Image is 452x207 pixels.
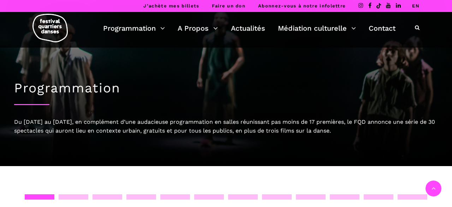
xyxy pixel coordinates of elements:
a: Programmation [103,22,165,34]
a: EN [412,3,420,8]
a: Actualités [231,22,265,34]
a: Contact [369,22,395,34]
a: Médiation culturelle [278,22,356,34]
a: Abonnez-vous à notre infolettre [258,3,346,8]
a: A Propos [178,22,218,34]
h1: Programmation [14,80,438,96]
a: Faire un don [212,3,245,8]
img: logo-fqd-med [32,14,68,42]
div: Du [DATE] au [DATE], en complément d’une audacieuse programmation en salles réunissant pas moins ... [14,117,438,135]
a: J’achète mes billets [143,3,199,8]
